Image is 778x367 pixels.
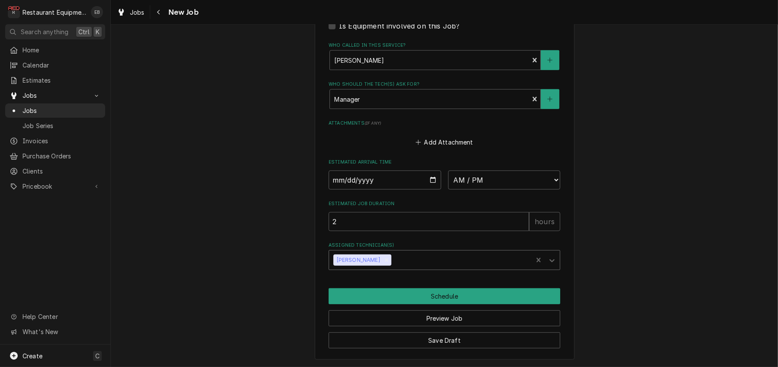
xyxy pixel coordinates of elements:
div: [PERSON_NAME] [333,254,382,266]
svg: Create New Contact [547,96,552,102]
span: What's New [23,327,100,336]
span: Jobs [130,8,145,17]
a: Go to Jobs [5,88,105,103]
a: Go to Pricebook [5,179,105,193]
span: Invoices [23,136,101,145]
a: Go to Help Center [5,309,105,324]
span: Job Series [23,121,101,130]
div: Attachments [329,120,560,148]
a: Home [5,43,105,57]
div: Who should the tech(s) ask for? [329,81,560,109]
a: Estimates [5,73,105,87]
span: Jobs [23,106,101,115]
div: Emily Bird's Avatar [91,6,103,18]
span: K [96,27,100,36]
span: ( if any ) [365,121,381,126]
div: Button Group Row [329,288,560,304]
div: R [8,6,20,18]
span: Home [23,45,101,55]
span: Help Center [23,312,100,321]
a: Go to What's New [5,325,105,339]
div: Who called in this service? [329,42,560,70]
a: Jobs [113,5,148,19]
span: C [95,351,100,361]
button: Search anythingCtrlK [5,24,105,39]
select: Time Select [448,171,561,190]
button: Create New Contact [541,89,559,109]
button: Save Draft [329,332,560,348]
div: Button Group Row [329,326,560,348]
label: Who should the tech(s) ask for? [329,81,560,88]
a: Job Series [5,119,105,133]
span: Ctrl [78,27,90,36]
button: Preview Job [329,310,560,326]
button: Add Attachment [414,136,475,148]
button: Navigate back [152,5,166,19]
div: Restaurant Equipment Diagnostics's Avatar [8,6,20,18]
div: Restaurant Equipment Diagnostics [23,8,86,17]
button: Schedule [329,288,560,304]
label: Attachments [329,120,560,127]
label: Estimated Job Duration [329,200,560,207]
span: Search anything [21,27,68,36]
input: Date [329,171,441,190]
span: Calendar [23,61,101,70]
span: Clients [23,167,101,176]
span: Estimates [23,76,101,85]
a: Jobs [5,103,105,118]
div: Button Group Row [329,304,560,326]
a: Purchase Orders [5,149,105,163]
a: Calendar [5,58,105,72]
label: Estimated Arrival Time [329,159,560,166]
span: Purchase Orders [23,151,101,161]
svg: Create New Contact [547,57,552,63]
div: Estimated Job Duration [329,200,560,231]
div: EB [91,6,103,18]
span: Pricebook [23,182,88,191]
label: Who called in this service? [329,42,560,49]
span: New Job [166,6,199,18]
div: Button Group [329,288,560,348]
div: Remove Bryan Sanders [382,254,391,266]
span: Jobs [23,91,88,100]
span: Create [23,352,42,360]
label: Assigned Technician(s) [329,242,560,249]
div: Estimated Arrival Time [329,159,560,190]
div: Assigned Technician(s) [329,242,560,270]
div: hours [529,212,560,231]
a: Invoices [5,134,105,148]
label: Is Equipment involved on this Job? [339,21,459,31]
a: Clients [5,164,105,178]
button: Create New Contact [541,50,559,70]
